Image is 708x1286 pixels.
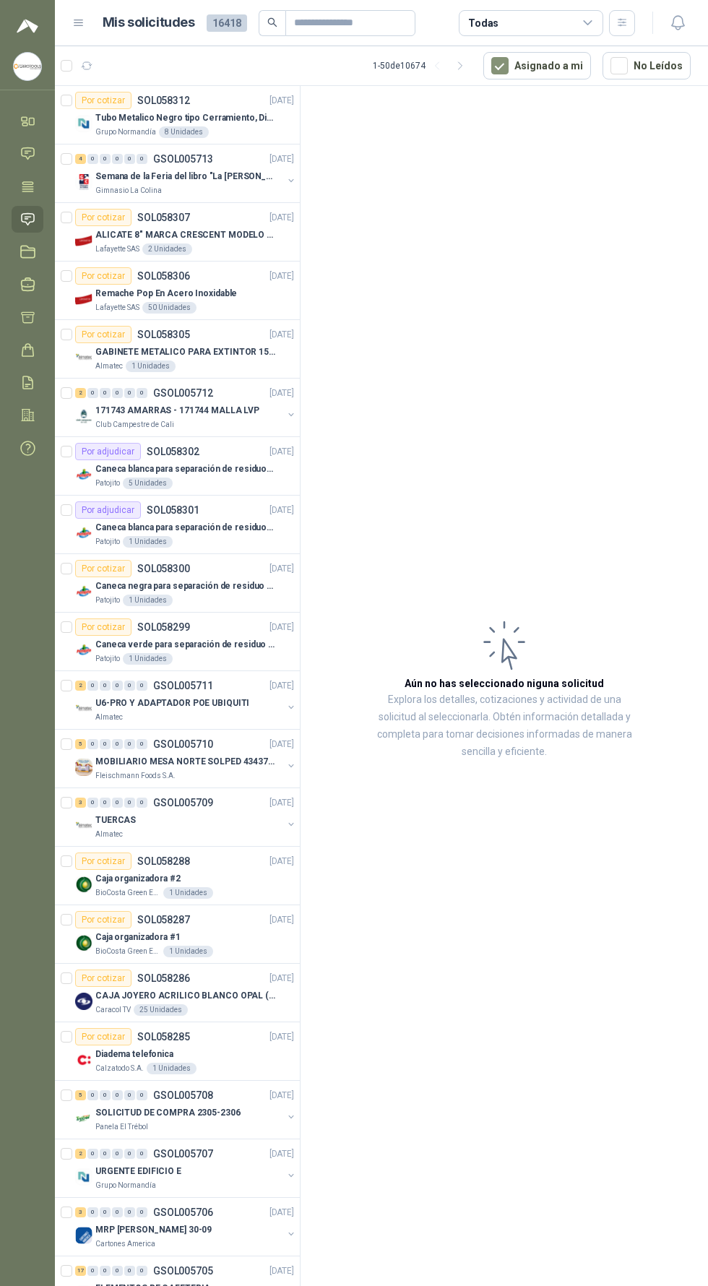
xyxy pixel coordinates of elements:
[269,94,294,108] p: [DATE]
[75,681,86,691] div: 2
[75,154,86,164] div: 4
[137,915,190,925] p: SOL058287
[95,1048,173,1061] p: Diadema telefonica
[75,1266,86,1276] div: 17
[95,653,120,665] p: Patojito
[95,126,156,138] p: Grupo Normandía
[137,856,190,866] p: SOL058288
[112,1207,123,1217] div: 0
[75,501,141,519] div: Por adjudicar
[112,739,123,749] div: 0
[112,1149,123,1159] div: 0
[269,269,294,283] p: [DATE]
[75,876,92,893] img: Company Logo
[75,232,92,249] img: Company Logo
[269,972,294,985] p: [DATE]
[75,466,92,483] img: Company Logo
[163,887,213,899] div: 1 Unidades
[75,1090,86,1100] div: 5
[137,329,190,340] p: SOL058305
[123,653,173,665] div: 1 Unidades
[95,829,123,840] p: Almatec
[55,554,300,613] a: Por cotizarSOL058300[DATE] Company LogoCaneca negra para separación de residuo 55 LTPatojito1 Uni...
[269,211,294,225] p: [DATE]
[75,759,92,776] img: Company Logo
[75,1227,92,1244] img: Company Logo
[103,12,195,33] h1: Mis solicitudes
[207,14,247,32] span: 16418
[75,739,86,749] div: 5
[87,388,98,398] div: 0
[153,681,213,691] p: GSOL005711
[95,243,139,255] p: Lafayette SAS
[75,618,131,636] div: Por cotizar
[137,973,190,983] p: SOL058286
[95,1004,131,1016] p: Caracol TV
[75,677,297,723] a: 2 0 0 0 0 0 GSOL005711[DATE] Company LogoU6-PRO Y ADAPTADOR POE UBIQUITIAlmatec
[95,287,237,301] p: Remache Pop En Acero Inoxidable
[483,52,591,79] button: Asignado a mi
[75,150,297,197] a: 4 0 0 0 0 0 GSOL005713[DATE] Company LogoSemana de la Feria del libro "La [PERSON_NAME]"Gimnasio ...
[153,1149,213,1159] p: GSOL005707
[95,345,275,359] p: GABINETE METALICO PARA EXTINTOR 15 LB
[100,798,111,808] div: 0
[95,521,275,535] p: Caneca blanca para separación de residuos 10 LT
[124,1149,135,1159] div: 0
[95,1238,155,1250] p: Cartones America
[95,404,259,418] p: 171743 AMARRAS - 171744 MALLA LVP
[55,203,300,262] a: Por cotizarSOL058307[DATE] Company LogoALICATE 8" MARCA CRESCENT MODELO 38008tvLafayette SAS2 Uni...
[603,52,691,79] button: No Leídos
[137,1149,147,1159] div: 0
[75,443,141,460] div: Por adjudicar
[100,681,111,691] div: 0
[112,388,123,398] div: 0
[75,700,92,717] img: Company Logo
[75,1110,92,1127] img: Company Logo
[87,681,98,691] div: 0
[75,290,92,308] img: Company Logo
[75,798,86,808] div: 3
[373,54,472,77] div: 1 - 50 de 10674
[269,152,294,166] p: [DATE]
[95,536,120,548] p: Patojito
[137,271,190,281] p: SOL058306
[95,887,160,899] p: BioCosta Green Energy S.A.S
[87,1149,98,1159] div: 0
[269,738,294,751] p: [DATE]
[269,387,294,400] p: [DATE]
[124,154,135,164] div: 0
[95,228,275,242] p: ALICATE 8" MARCA CRESCENT MODELO 38008tv
[75,388,86,398] div: 2
[124,798,135,808] div: 0
[124,1090,135,1100] div: 0
[269,679,294,693] p: [DATE]
[269,445,294,459] p: [DATE]
[55,86,300,144] a: Por cotizarSOL058312[DATE] Company LogoTubo Metalico Negro tipo Cerramiento, Diametro 1-1/2", Esp...
[112,798,123,808] div: 0
[95,170,275,184] p: Semana de la Feria del libro "La [PERSON_NAME]"
[95,814,136,827] p: TUERCAS
[95,419,174,431] p: Club Campestre de Cali
[123,595,173,606] div: 1 Unidades
[95,478,120,489] p: Patojito
[75,735,297,782] a: 5 0 0 0 0 0 GSOL005710[DATE] Company LogoMOBILIARIO MESA NORTE SOLPED 4343782Fleischmann Foods S.A.
[269,1089,294,1102] p: [DATE]
[95,872,181,886] p: Caja organizadora #2
[87,154,98,164] div: 0
[55,613,300,671] a: Por cotizarSOL058299[DATE] Company LogoCaneca verde para separación de residuo 55 LTPatojito1 Uni...
[75,642,92,659] img: Company Logo
[75,1168,92,1186] img: Company Logo
[269,855,294,868] p: [DATE]
[75,173,92,191] img: Company Logo
[75,993,92,1010] img: Company Logo
[123,478,173,489] div: 5 Unidades
[142,243,192,255] div: 2 Unidades
[95,931,181,944] p: Caja organizadora #1
[269,621,294,634] p: [DATE]
[124,1207,135,1217] div: 0
[75,349,92,366] img: Company Logo
[75,794,297,840] a: 3 0 0 0 0 0 GSOL005709[DATE] Company LogoTUERCASAlmatec
[100,1090,111,1100] div: 0
[112,1090,123,1100] div: 0
[95,989,275,1003] p: CAJA JOYERO ACRILICO BLANCO OPAL (En el adjunto mas detalle)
